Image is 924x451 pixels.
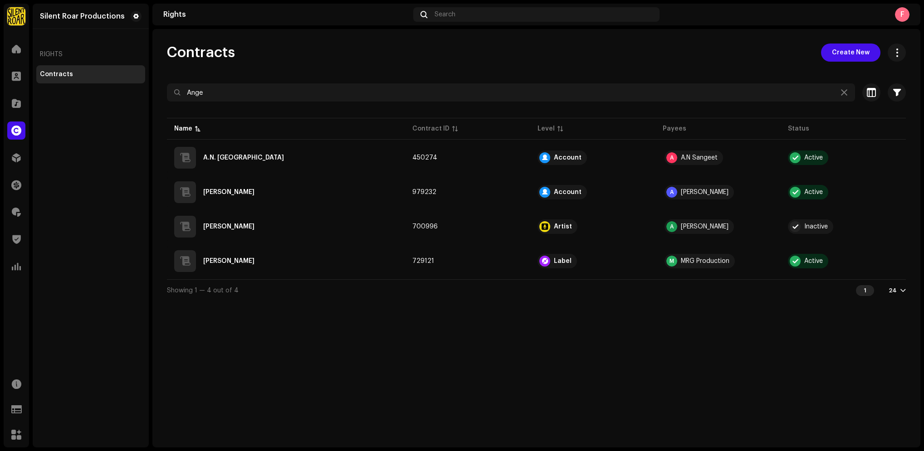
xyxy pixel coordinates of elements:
div: Artist [554,223,572,230]
span: 450274 [412,155,437,161]
span: Account [538,150,648,165]
div: Inactive [804,223,828,230]
div: 24 [889,287,897,294]
div: Name [174,124,192,133]
img: fcfd72e7-8859-4002-b0df-9a7058150634 [7,7,25,25]
div: Active [804,189,823,195]
div: 1 [856,285,874,296]
div: Level [538,124,555,133]
div: Rights [163,11,410,18]
div: A.N. Sangeet [203,155,284,161]
span: Account [538,185,648,199]
input: Search [167,83,855,102]
div: MRG Production [681,258,729,264]
span: Contracts [167,44,235,62]
div: Contracts [40,71,73,78]
div: Active [804,258,823,264]
re-m-nav-item: Contracts [36,65,145,83]
div: A [666,187,677,198]
div: Angela [203,189,254,195]
div: A [666,221,677,232]
span: Showing 1 — 4 out of 4 [167,287,239,294]
div: Account [554,155,582,161]
div: Angela Waqas [203,223,254,230]
div: A [666,152,677,163]
span: Artist [538,219,648,234]
button: Create New [821,44,880,62]
div: A.N Sangeet [681,155,718,161]
div: M [666,256,677,267]
div: Silent Roar Productions [40,13,125,20]
div: Khadim Ali Sangeet [203,258,254,264]
span: 729121 [412,258,434,264]
span: 700996 [412,223,438,230]
div: Account [554,189,582,195]
div: Contract ID [412,124,450,133]
span: Create New [832,44,870,62]
div: [PERSON_NAME] [681,189,728,195]
div: Active [804,155,823,161]
div: Label [554,258,572,264]
span: 979232 [412,189,436,195]
span: Search [435,11,455,18]
span: Label [538,254,648,268]
re-a-nav-header: Rights [36,44,145,65]
div: F [895,7,909,22]
div: [PERSON_NAME] [681,223,728,230]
